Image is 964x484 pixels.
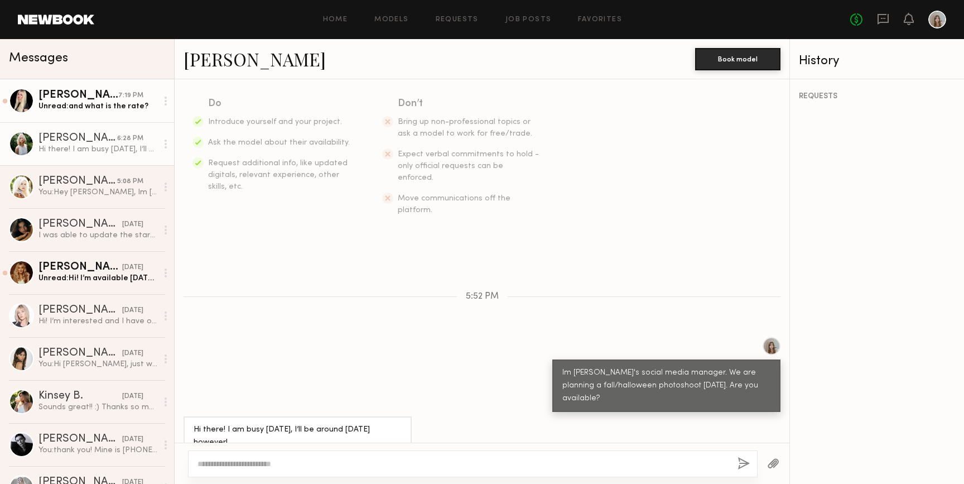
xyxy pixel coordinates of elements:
[38,359,157,370] div: You: Hi [PERSON_NAME], just wanted to check in. Also want to make adjustments on the potential da...
[38,305,122,316] div: [PERSON_NAME]
[578,16,622,23] a: Favorites
[374,16,408,23] a: Models
[505,16,552,23] a: Job Posts
[38,90,118,101] div: [PERSON_NAME]
[398,118,532,137] span: Bring up non-professional topics or ask a model to work for free/trade.
[38,391,122,402] div: Kinsey B.
[122,219,143,230] div: [DATE]
[9,52,68,65] span: Messages
[208,139,350,146] span: Ask the model about their availability.
[398,151,539,181] span: Expect verbal commitments to hold - only official requests can be enforced.
[38,144,157,155] div: Hi there! I am busy [DATE], I’ll be around [DATE] however!
[194,424,402,449] div: Hi there! I am busy [DATE], I’ll be around [DATE] however!
[208,160,348,190] span: Request additional info, like updated digitals, relevant experience, other skills, etc.
[118,90,143,101] div: 7:19 PM
[38,348,122,359] div: [PERSON_NAME]
[122,391,143,402] div: [DATE]
[208,118,342,126] span: Introduce yourself and your project.
[38,133,117,144] div: [PERSON_NAME]
[38,434,122,445] div: [PERSON_NAME]
[398,195,510,214] span: Move communications off the platform.
[122,262,143,273] div: [DATE]
[38,219,122,230] div: [PERSON_NAME]
[436,16,479,23] a: Requests
[208,96,351,112] div: Do
[695,54,780,63] a: Book model
[122,434,143,445] div: [DATE]
[38,230,157,241] div: I was able to update the start and end time in my end! Thank you so soooo much for [DATE] girl! i...
[117,133,143,144] div: 6:28 PM
[38,176,117,187] div: [PERSON_NAME]
[799,93,955,100] div: REQUESTS
[122,348,143,359] div: [DATE]
[466,292,499,301] span: 5:52 PM
[38,101,157,112] div: Unread: and what is the rate?
[38,402,157,413] div: Sounds great!! :) Thanks so much!!
[122,305,143,316] div: [DATE]
[117,176,143,187] div: 5:08 PM
[398,96,541,112] div: Don’t
[799,55,955,68] div: History
[323,16,348,23] a: Home
[695,48,780,70] button: Book model
[38,262,122,273] div: [PERSON_NAME]
[38,445,157,456] div: You: thank you! Mine is [PHONE_NUMBER]
[184,47,326,71] a: [PERSON_NAME]
[38,316,157,327] div: Hi! I’m interested and I have open availability this weekend/[DATE]!
[38,187,157,198] div: You: Hey [PERSON_NAME], Im [PERSON_NAME]'s social media manager. We are planning a fall/halloween...
[38,273,157,284] div: Unread: Hi! I’m available [DATE] and [DATE]!
[562,367,770,405] div: Im [PERSON_NAME]'s social media manager. We are planning a fall/halloween photoshoot [DATE]. Are ...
